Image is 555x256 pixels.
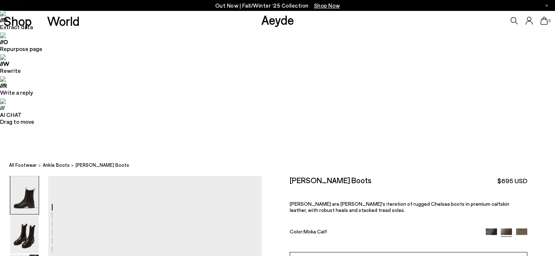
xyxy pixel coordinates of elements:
[290,201,509,213] span: [PERSON_NAME] are [PERSON_NAME]'s iteration of rugged Chelsea boots in premium calfskin leather, ...
[304,228,327,235] span: Moka Calf
[497,176,527,185] span: $695 USD
[43,161,70,169] a: ankle boots
[290,228,478,237] div: Color:
[9,161,37,169] a: All Footwear
[290,176,371,185] h2: [PERSON_NAME] Boots
[76,161,129,169] span: [PERSON_NAME] Boots
[10,176,39,214] img: Jack Chelsea Boots - Image 1
[9,155,555,176] nav: breadcrumb
[10,215,39,253] img: Jack Chelsea Boots - Image 2
[43,162,70,168] span: ankle boots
